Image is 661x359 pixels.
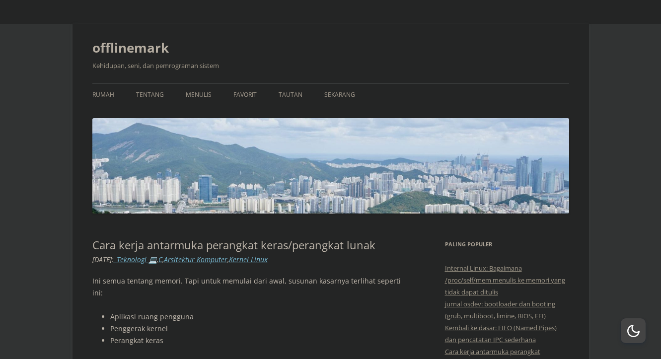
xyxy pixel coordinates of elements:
a: Arsitektur Komputer [164,255,227,264]
font: : [112,255,114,264]
font: Tautan [279,90,302,99]
a: Kembali ke dasar: FIFO (Named Pipes) dan pencatatan IPC sederhana [445,323,557,344]
font: Ini semua tentang memori. Tapi untuk memulai dari awal, susunan kasarnya terlihat seperti ini: [92,276,401,297]
a: _Teknologi 💻 [114,255,157,264]
a: Tautan [279,84,302,106]
font: Aplikasi ruang pengguna [110,312,194,321]
font: Cara kerja antarmuka perangkat keras/perangkat lunak [92,237,375,252]
font: Favorit [233,90,257,99]
img: offlinemark [92,118,569,213]
font: Menulis [186,90,212,99]
font: Paling Populer [445,240,492,248]
font: , [157,255,158,264]
font: , [162,255,164,264]
font: [DATE] [92,255,112,264]
a: Menulis [186,84,212,106]
a: Favorit [233,84,257,106]
a: Sekarang [324,84,355,106]
font: Rumah [92,90,114,99]
a: Rumah [92,84,114,106]
a: Tentang [136,84,164,106]
a: C [158,255,162,264]
font: Penggerak kernel [110,324,168,333]
font: Sekarang [324,90,355,99]
a: Internal Linux: Bagaimana /proc/self/mem menulis ke memori yang tidak dapat ditulis [445,264,565,296]
font: Perangkat keras [110,336,163,345]
font: offlinemark [92,39,169,57]
font: Kehidupan, seni, dan pemrograman sistem [92,61,219,70]
font: , [227,255,229,264]
a: offlinemark [92,36,169,60]
font: Tentang [136,90,164,99]
a: jurnal osdev: bootloader dan booting (grub, multiboot, limine, BIOS, EFI) [445,299,555,320]
a: Kernel Linux [229,255,268,264]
